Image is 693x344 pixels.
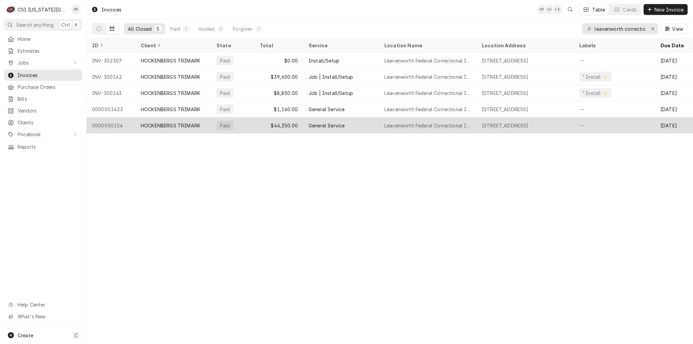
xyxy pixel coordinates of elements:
[184,25,188,32] div: 5
[219,122,231,129] div: Paid
[87,117,135,133] div: 0000050154
[384,90,471,97] div: Leavenworth Federal Correctional Institution
[198,25,215,32] div: Voided
[384,106,471,113] div: Leavenworth Federal Correctional Institution
[141,57,200,64] div: HOCKENBERGS TRIMARK
[4,70,82,81] a: Invoices
[217,42,249,49] div: State
[482,106,529,113] div: [STREET_ADDRESS]
[309,90,353,97] div: Job | Install/Setup
[671,25,685,32] span: View
[582,73,609,80] div: ¹ Install ⚡️
[18,6,67,13] div: CSI [US_STATE][GEOGRAPHIC_DATA]
[4,141,82,152] a: Reports
[18,301,78,308] span: Help Center
[4,19,82,31] button: Search anythingCtrlK
[71,5,81,14] div: PP
[623,6,636,13] div: Cards
[18,72,79,79] span: Invoices
[384,73,471,80] div: Leavenworth Federal Correctional Institution
[592,6,605,13] div: Table
[219,57,231,64] div: Paid
[661,23,688,34] button: View
[482,122,529,129] div: [STREET_ADDRESS]
[545,5,554,14] div: VS
[18,313,78,320] span: What's New
[644,4,688,15] button: New Invoice
[18,131,69,138] span: Pricebook
[384,42,470,49] div: Location Name
[553,5,562,14] div: + 3
[384,122,471,129] div: Leavenworth Federal Correctional Institution
[92,42,129,49] div: ID
[309,106,344,113] div: General Service
[18,83,79,91] span: Purchase Orders
[141,90,200,97] div: HOCKENBERGS TRIMARK
[87,52,135,69] div: INV-302307
[579,42,650,49] div: Labels
[219,25,223,32] div: 0
[4,117,82,128] a: Clients
[254,85,303,101] div: $8,850.00
[309,57,339,64] div: Install/Setup
[16,21,53,28] span: Search anything
[537,5,547,14] div: Philip Potter's Avatar
[565,4,576,15] button: Open search
[482,57,529,64] div: [STREET_ADDRESS]
[257,25,261,32] div: 0
[18,333,33,338] span: Create
[309,73,353,80] div: Job | Install/Setup
[254,52,303,69] div: $0.00
[595,23,645,34] input: Keyword search
[482,42,567,49] div: Location Address
[61,21,70,28] span: Ctrl
[75,21,78,28] span: K
[4,129,82,140] a: Go to Pricebook
[4,81,82,93] a: Purchase Orders
[4,45,82,56] a: Estimates
[87,69,135,85] div: INV-300142
[582,90,609,97] div: ¹ Install ⚡️
[219,73,231,80] div: Paid
[141,42,204,49] div: Client
[219,106,231,113] div: Paid
[87,101,135,117] div: 0000051423
[653,6,685,13] span: New Invoice
[4,57,82,68] a: Go to Jobs
[74,332,78,339] span: C
[219,90,231,97] div: Paid
[254,117,303,133] div: $46,350.00
[661,42,692,49] div: Due Date
[4,311,82,322] a: Go to What's New
[260,42,296,49] div: Total
[647,23,658,34] button: Erase input
[141,122,200,129] div: HOCKENBERGS TRIMARK
[141,73,200,80] div: HOCKENBERGS TRIMARK
[233,25,252,32] div: Forgiven
[545,5,554,14] div: Vicky Stuesse's Avatar
[574,101,655,117] div: —
[4,93,82,104] a: Bills
[482,90,529,97] div: [STREET_ADDRESS]
[18,107,79,114] span: Vendors
[18,59,69,66] span: Jobs
[18,143,79,150] span: Reports
[4,33,82,45] a: Home
[18,119,79,126] span: Clients
[537,5,547,14] div: PP
[4,299,82,310] a: Go to Help Center
[170,25,180,32] div: Paid
[4,105,82,116] a: Vendors
[18,47,79,54] span: Estimates
[6,5,16,14] div: C
[141,106,200,113] div: HOCKENBERGS TRIMARK
[309,42,372,49] div: Service
[18,95,79,102] span: Bills
[87,85,135,101] div: INV-300143
[254,101,303,117] div: $1,160.00
[574,52,655,69] div: —
[156,25,160,32] div: 5
[71,5,81,14] div: Philip Potter's Avatar
[482,73,529,80] div: [STREET_ADDRESS]
[384,57,471,64] div: Leavenworth Federal Correctional Institution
